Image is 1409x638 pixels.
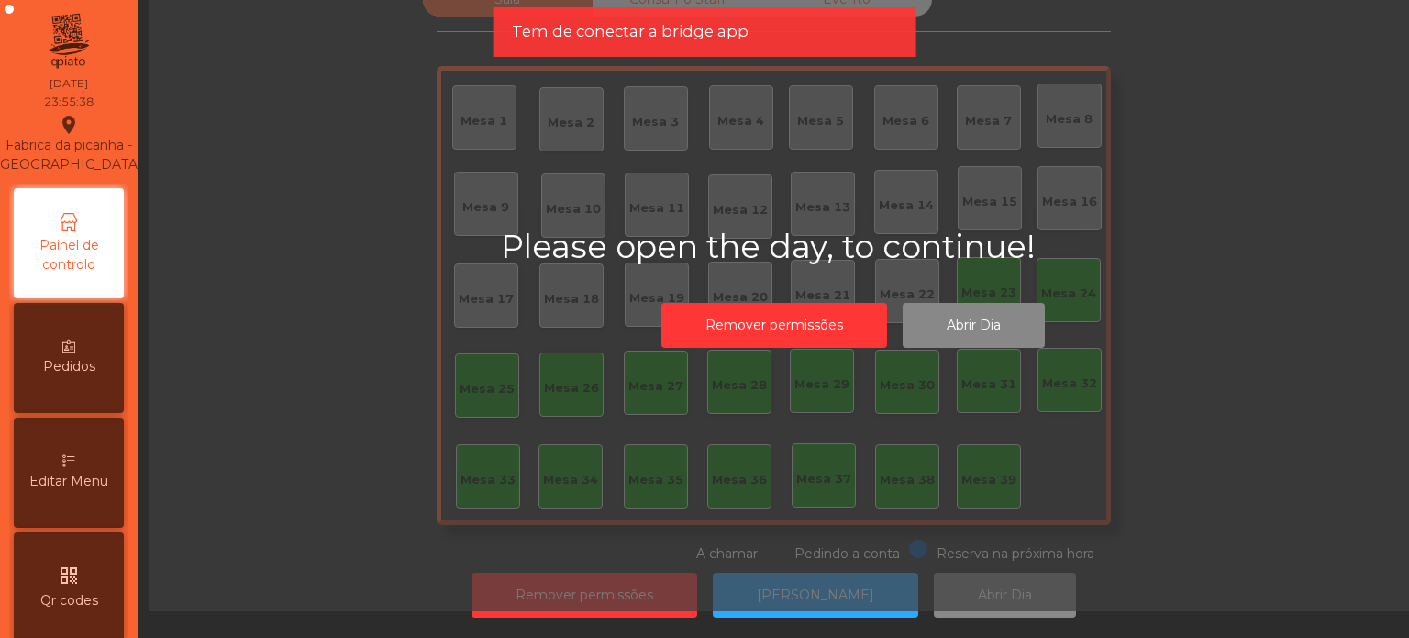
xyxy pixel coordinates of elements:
[512,20,749,43] span: Tem de conectar a bridge app
[903,303,1045,348] button: Abrir Dia
[29,472,108,491] span: Editar Menu
[43,357,95,376] span: Pedidos
[44,94,94,110] div: 23:55:38
[501,228,1205,266] h2: Please open the day, to continue!
[661,303,887,348] button: Remover permissões
[18,236,119,274] span: Painel de controlo
[58,565,80,587] i: qr_code
[46,9,91,73] img: qpiato
[58,114,80,136] i: location_on
[40,591,98,610] span: Qr codes
[50,75,88,92] div: [DATE]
